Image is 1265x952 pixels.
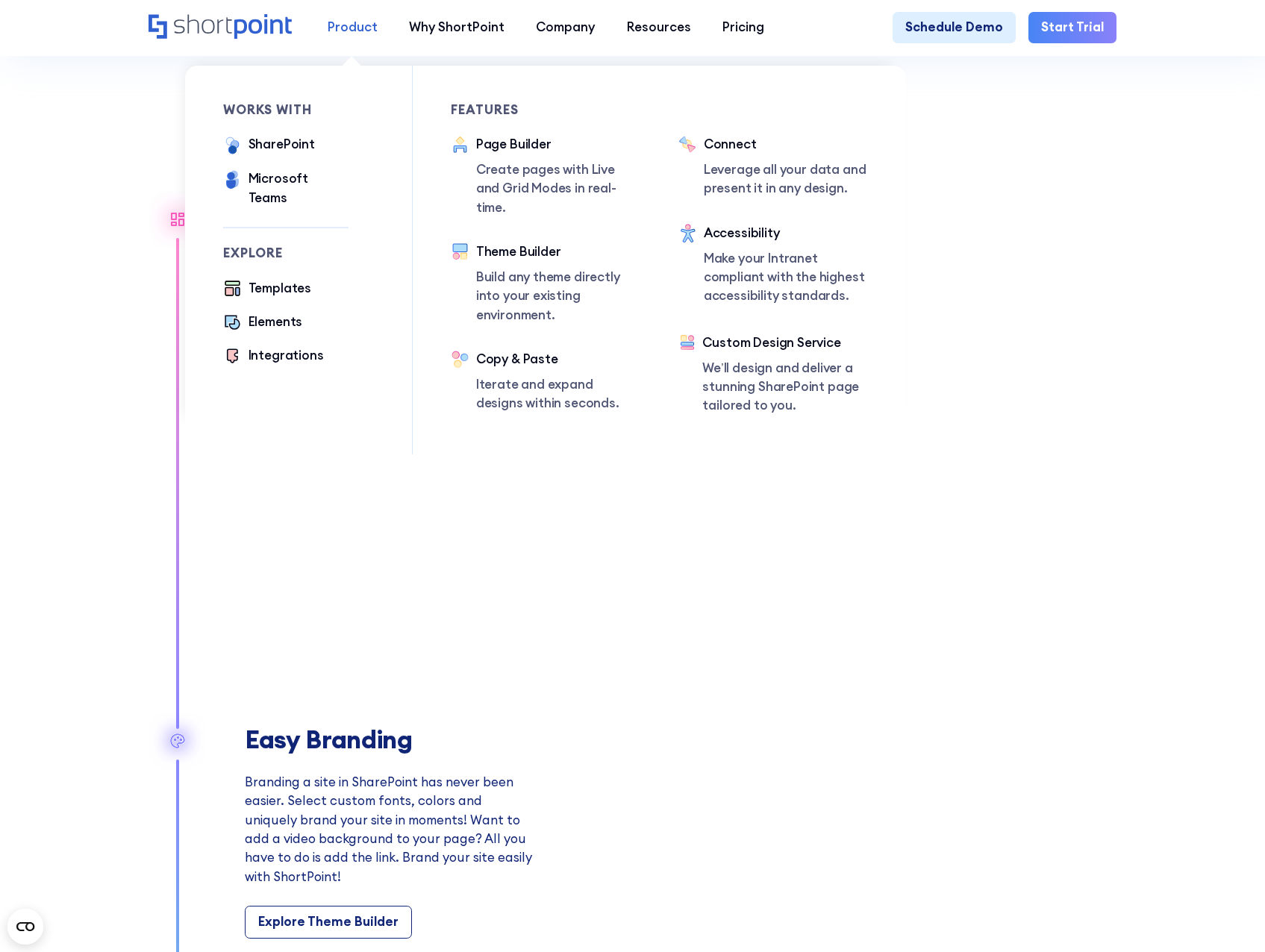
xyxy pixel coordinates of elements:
p: Make your Intranet compliant with the highest accessibility standards. [704,249,868,306]
p: We’ll design and deliver a stunning SharePoint page tailored to you. [702,359,868,416]
div: Explore [223,247,349,260]
p: Leverage all your data and present it in any design. [704,160,868,198]
a: Schedule Demo [893,12,1016,43]
a: Integrations [223,346,324,367]
a: Custom Design ServiceWe’ll design and deliver a stunning SharePoint page tailored to you. [678,333,868,417]
h2: Easy Branding [245,724,536,754]
a: Templates [223,279,311,300]
div: Features [451,104,640,116]
div: Resources [627,18,691,37]
div: Why ShortPoint [409,18,505,37]
div: Connect [704,135,868,154]
div: Copy & Paste [476,350,640,369]
div: SharePoint [249,135,315,154]
iframe: Chat Widget [1190,880,1265,952]
a: Elements [223,313,303,333]
a: Company [520,12,610,43]
a: ConnectLeverage all your data and present it in any design. [678,135,868,198]
a: Theme BuilderBuild any theme directly into your existing environment. [451,242,640,325]
a: Copy & PasteIterate and expand designs within seconds. [451,350,640,413]
a: Product [311,12,393,43]
p: Build any theme directly into your existing environment. [476,268,640,325]
div: Integrations [249,346,324,365]
a: Page BuilderCreate pages with Live and Grid Modes in real-time. [451,135,640,217]
p: Iterate and expand designs within seconds. [476,375,640,413]
div: works with [223,104,349,116]
div: Accessibility [704,224,868,242]
p: Branding a site in SharePoint has never been easier. Select custom fonts, colors and uniquely bra... [245,773,536,887]
div: Explore Theme Builder [258,912,399,931]
div: Theme Builder [476,242,640,261]
a: Start Trial [1028,12,1116,43]
a: Home [149,14,296,42]
div: Page Builder [476,135,640,154]
div: Pricing [722,18,764,37]
div: Company [536,18,595,37]
a: SharePoint [223,135,315,157]
p: Create pages with Live and Grid Modes in real-time. [476,160,640,217]
a: Microsoft Teams [223,169,349,207]
a: Why ShortPoint [393,12,520,43]
div: Custom Design Service [702,333,868,352]
a: Pricing [707,12,780,43]
div: Microsoft Teams [249,169,349,207]
div: Elements [249,313,303,331]
a: AccessibilityMake your Intranet compliant with the highest accessibility standards. [678,224,868,308]
button: Open CMP widget [7,909,43,945]
div: Product [328,18,378,37]
div: Templates [249,279,311,298]
a: Resources [611,12,707,43]
a: Explore Theme Builder [245,906,412,939]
